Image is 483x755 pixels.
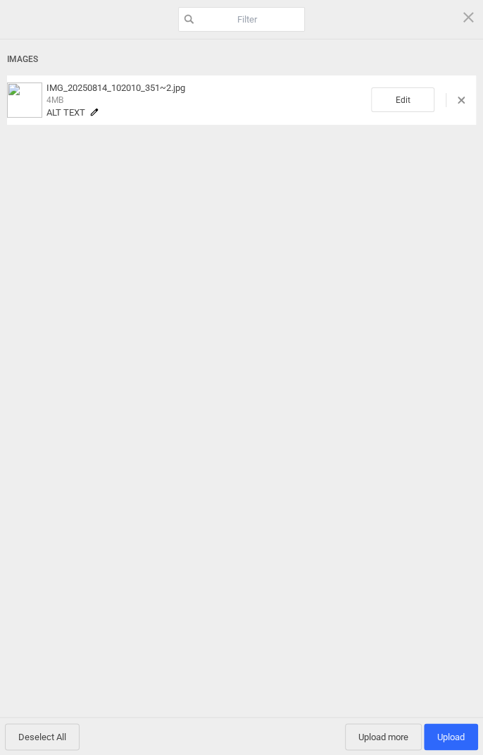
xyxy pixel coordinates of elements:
[371,87,434,112] span: Edit
[437,732,465,742] span: Upload
[460,9,476,25] span: Click here or hit ESC to close picker
[7,47,476,73] div: Images
[46,107,85,118] span: Alt text
[46,82,185,93] span: IMG_20250814_102010_351~2.jpg
[46,95,63,105] span: 4MB
[7,82,42,118] img: 07145edc-12f7-4b19-aca6-dd3a42157946
[424,723,478,750] span: Upload
[42,82,371,118] div: IMG_20250814_102010_351~2.jpg
[5,723,80,750] span: Deselect All
[178,7,305,32] input: Filter
[345,723,422,750] span: Upload more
